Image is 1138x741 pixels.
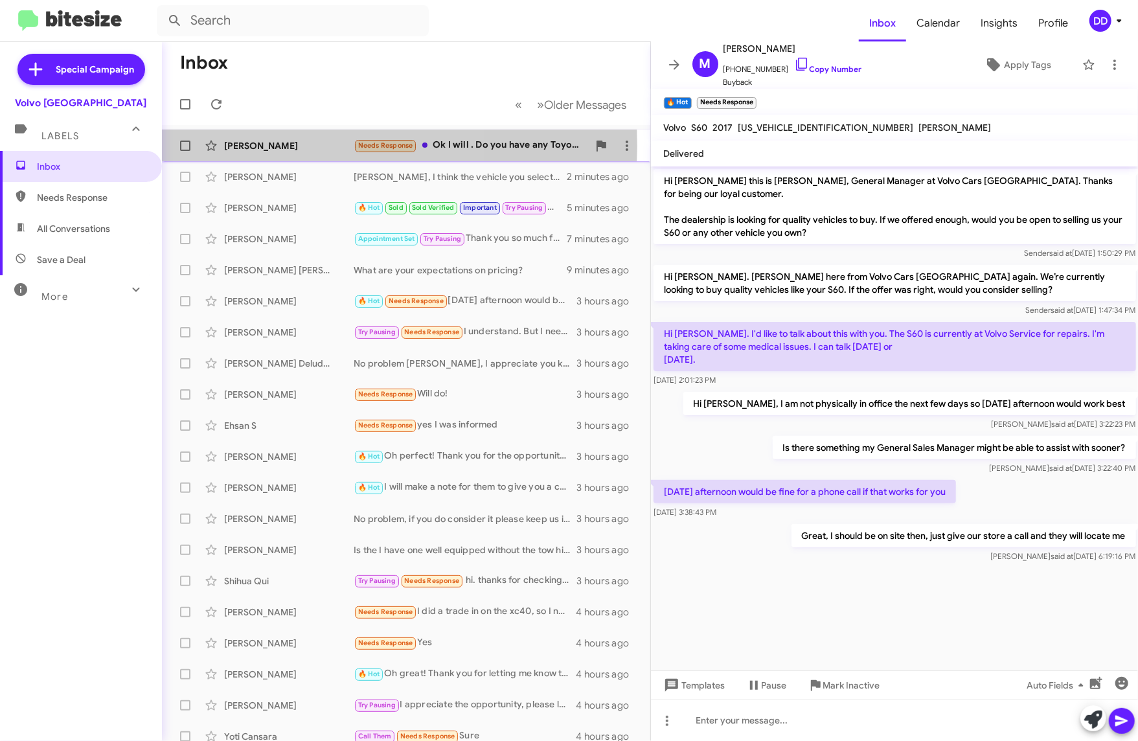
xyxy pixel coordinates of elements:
span: [PERSON_NAME] [DATE] 6:19:16 PM [990,551,1135,561]
span: [PERSON_NAME] [DATE] 3:22:23 PM [991,419,1135,429]
p: Great, I should be on site then, just give our store a call and they will locate me [791,524,1135,547]
span: Sender [DATE] 1:47:34 PM [1025,305,1135,315]
div: 7 minutes ago [567,233,640,245]
div: Our sales team is not responsible for knowing what is going on with our technicians as they are o... [354,200,567,215]
p: Is there something my General Sales Manager might be able to assist with sooner? [772,436,1135,459]
div: Ok I will . Do you have any Toyota Camry [354,138,588,153]
div: [DATE] afternoon would be fine for a phone call if that works for you [354,293,576,308]
input: Search [157,5,429,36]
span: Older Messages [545,98,627,112]
span: Needs Response [358,608,413,616]
span: Buyback [723,76,862,89]
span: said at [1051,551,1073,561]
div: Oh perfect! Thank you for the opportunity, I will relay the message to [PERSON_NAME] [354,449,576,464]
span: 🔥 Hot [358,483,380,492]
span: said at [1051,419,1074,429]
div: [PERSON_NAME] [224,543,354,556]
div: [PERSON_NAME] [224,326,354,339]
div: hi. thanks for checking in, right now i don’t have any car that want to sell atm, but will let yo... [354,573,576,588]
div: 2 minutes ago [567,170,640,183]
small: 🔥 Hot [664,97,692,109]
span: [US_VEHICLE_IDENTIFICATION_NUMBER] [738,122,914,133]
a: Profile [1028,5,1078,42]
span: Needs Response [404,576,459,585]
div: [PERSON_NAME] [224,201,354,214]
span: said at [1051,305,1073,315]
div: 3 hours ago [576,295,639,308]
div: [PERSON_NAME] [224,170,354,183]
div: [PERSON_NAME] [224,481,354,494]
div: [PERSON_NAME] [224,606,354,619]
span: Try Pausing [424,234,461,243]
span: Mark Inactive [823,674,880,697]
button: Pause [736,674,797,697]
button: DD [1078,10,1124,32]
div: Volvo [GEOGRAPHIC_DATA] [16,97,147,109]
div: 3 hours ago [576,326,639,339]
div: [PERSON_NAME] [224,139,354,152]
h1: Inbox [180,52,228,73]
span: S60 [692,122,708,133]
div: 3 hours ago [576,388,639,401]
button: Auto Fields [1016,674,1099,697]
div: [PERSON_NAME] [224,450,354,463]
span: [DATE] 3:38:43 PM [654,507,716,517]
small: Needs Response [697,97,757,109]
div: DD [1089,10,1111,32]
span: Sold [389,203,404,212]
div: [PERSON_NAME] [224,668,354,681]
span: [PHONE_NUMBER] [723,56,862,76]
span: Special Campaign [56,63,135,76]
span: M [700,54,711,74]
div: [PERSON_NAME] [224,388,354,401]
span: Try Pausing [505,203,543,212]
div: 4 hours ago [576,606,639,619]
span: Try Pausing [358,701,396,709]
div: 3 hours ago [576,357,639,370]
div: Ehsan S [224,419,354,432]
button: Next [530,91,635,118]
div: What are your expectations on pricing? [354,264,567,277]
div: 3 hours ago [576,419,639,432]
span: Important [463,203,497,212]
span: » [538,97,545,113]
a: Insights [970,5,1028,42]
span: Try Pausing [358,576,396,585]
div: Yes [354,635,576,650]
span: [PERSON_NAME] [723,41,862,56]
span: Delivered [664,148,705,159]
span: More [41,291,68,302]
button: Mark Inactive [797,674,891,697]
span: Appointment Set [358,234,415,243]
p: Hi [PERSON_NAME]. [PERSON_NAME] here from Volvo Cars [GEOGRAPHIC_DATA] again. We’re currently loo... [654,265,1136,301]
span: Call Them [358,732,392,740]
a: Special Campaign [17,54,145,85]
div: 3 hours ago [576,481,639,494]
span: Needs Response [358,421,413,429]
div: Oh great! Thank you for letting me know that [354,667,576,681]
a: Inbox [859,5,906,42]
span: Needs Response [389,297,444,305]
span: Sender [DATE] 1:50:29 PM [1024,248,1135,258]
div: [PERSON_NAME], I think the vehicle you selected has already been sold. Is the RAV4 the only car y... [354,170,567,183]
div: 4 hours ago [576,668,639,681]
span: Try Pausing [358,328,396,336]
nav: Page navigation example [508,91,635,118]
div: [PERSON_NAME] [PERSON_NAME] [224,264,354,277]
div: [PERSON_NAME] [224,295,354,308]
a: Calendar [906,5,970,42]
span: All Conversations [37,222,110,235]
div: [PERSON_NAME] [224,699,354,712]
div: 4 hours ago [576,637,639,650]
div: No problem [PERSON_NAME], I appreciate you keeping me informed. If there is anything we can help ... [354,357,576,370]
div: 9 minutes ago [567,264,640,277]
span: [PERSON_NAME] [DATE] 3:22:40 PM [989,463,1135,473]
div: [PERSON_NAME] [224,512,354,525]
p: Hi [PERSON_NAME]. I'd like to talk about this with you. The S60 is currently at Volvo Service for... [654,322,1136,371]
p: Hi [PERSON_NAME] this is [PERSON_NAME], General Manager at Volvo Cars [GEOGRAPHIC_DATA]. Thanks f... [654,169,1136,244]
span: « [516,97,523,113]
div: I will make a note for them to give you a call! [354,480,576,495]
span: Volvo [664,122,687,133]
